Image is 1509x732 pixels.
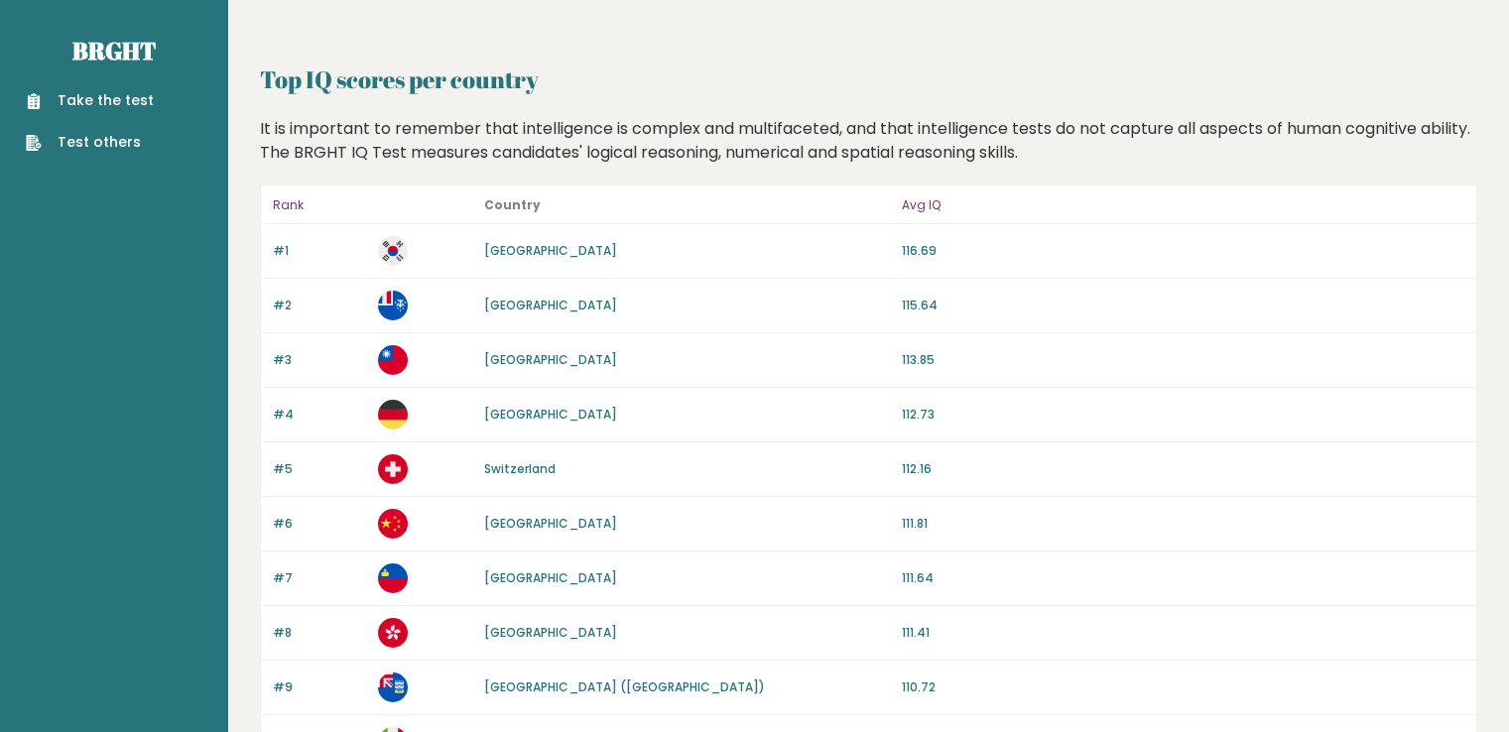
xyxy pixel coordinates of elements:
a: [GEOGRAPHIC_DATA] [484,297,617,313]
p: 112.16 [902,460,1464,478]
img: ch.svg [378,454,408,484]
p: #1 [273,242,366,260]
p: 115.64 [902,297,1464,314]
p: #2 [273,297,366,314]
div: It is important to remember that intelligence is complex and multifaceted, and that intelligence ... [253,117,1485,165]
a: Switzerland [484,460,556,477]
p: #8 [273,624,366,642]
p: 111.41 [902,624,1464,642]
img: tf.svg [378,291,408,320]
p: 116.69 [902,242,1464,260]
p: #9 [273,678,366,696]
img: kr.svg [378,236,408,266]
img: li.svg [378,563,408,593]
a: [GEOGRAPHIC_DATA] [484,351,617,368]
p: 113.85 [902,351,1464,369]
a: [GEOGRAPHIC_DATA] ([GEOGRAPHIC_DATA]) [484,678,765,695]
p: #7 [273,569,366,587]
b: Country [484,196,541,213]
p: #4 [273,406,366,424]
a: Take the test [26,90,154,111]
p: #3 [273,351,366,369]
img: de.svg [378,400,408,429]
a: [GEOGRAPHIC_DATA] [484,406,617,423]
a: [GEOGRAPHIC_DATA] [484,515,617,532]
img: tw.svg [378,345,408,375]
a: [GEOGRAPHIC_DATA] [484,569,617,586]
p: 112.73 [902,406,1464,424]
p: 111.81 [902,515,1464,533]
p: 110.72 [902,678,1464,696]
p: #5 [273,460,366,478]
img: hk.svg [378,618,408,648]
a: [GEOGRAPHIC_DATA] [484,242,617,259]
p: #6 [273,515,366,533]
a: [GEOGRAPHIC_DATA] [484,624,617,641]
a: Brght [72,35,156,66]
a: Test others [26,132,154,153]
img: cn.svg [378,509,408,539]
p: Rank [273,193,366,217]
img: fk.svg [378,672,408,702]
h2: Top IQ scores per country [260,61,1477,97]
p: Avg IQ [902,193,1464,217]
p: 111.64 [902,569,1464,587]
